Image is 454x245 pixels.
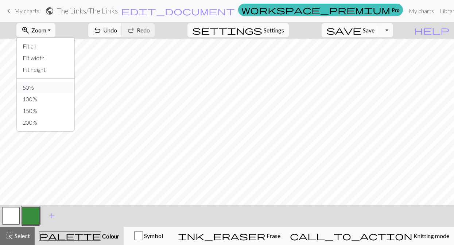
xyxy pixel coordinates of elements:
span: ink_eraser [178,231,265,241]
button: Fit width [17,52,74,64]
button: 150% [17,105,74,117]
i: Settings [192,26,262,35]
button: Undo [88,23,122,37]
button: Fit height [17,64,74,75]
span: zoom_in [21,25,30,35]
span: highlight_alt [5,231,13,241]
button: 200% [17,117,74,128]
button: 50% [17,82,74,93]
span: Undo [103,27,117,34]
span: call_to_action [290,231,412,241]
span: Select [13,232,30,239]
a: My charts [406,4,437,18]
span: My charts [14,7,39,14]
span: save [326,25,361,35]
a: My charts [4,5,39,17]
button: Erase [173,227,285,245]
span: Settings [264,26,284,35]
span: Symbol [143,232,163,239]
span: edit_document [121,6,235,16]
span: keyboard_arrow_left [4,6,13,16]
span: Knitting mode [412,232,449,239]
button: Colour [35,227,124,245]
h2: The Links / The Links [57,7,118,15]
span: Save [363,27,375,34]
a: Pro [238,4,403,16]
button: Fit all [17,40,74,52]
span: Erase [265,232,280,239]
span: add [47,211,56,221]
button: Zoom [16,23,55,37]
button: Save [322,23,380,37]
button: Knitting mode [285,227,454,245]
span: undo [93,25,102,35]
span: public [45,6,54,16]
button: SettingsSettings [187,23,289,37]
span: palette [39,231,101,241]
span: workspace_premium [241,5,390,15]
span: Zoom [31,27,46,34]
button: 100% [17,93,74,105]
span: help [414,25,449,35]
span: Colour [101,233,119,240]
button: Symbol [124,227,173,245]
span: settings [192,25,262,35]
